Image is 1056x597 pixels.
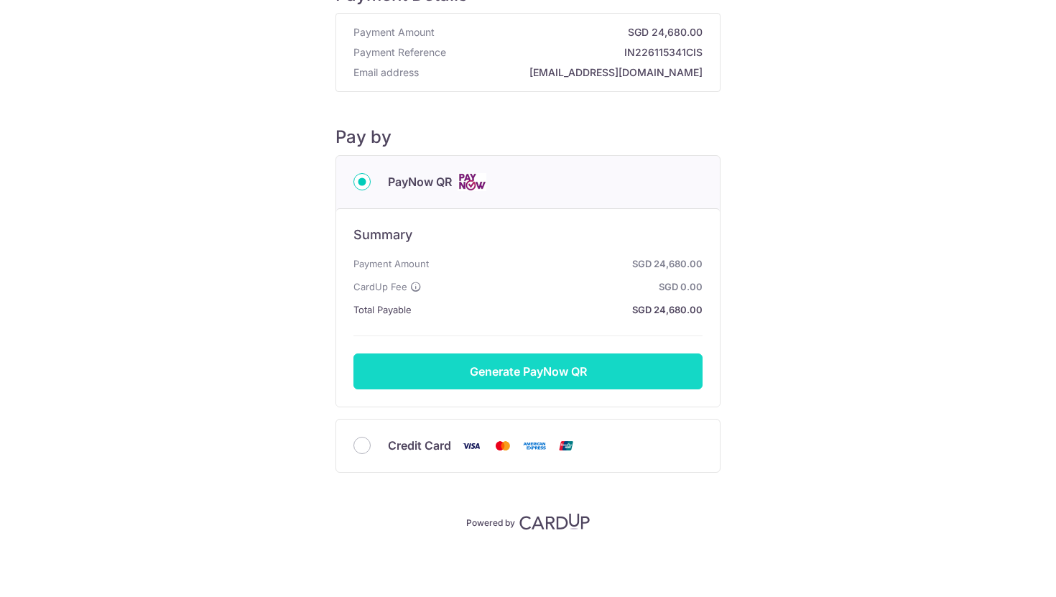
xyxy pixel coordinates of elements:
[353,45,446,60] span: Payment Reference
[552,437,580,455] img: Union Pay
[519,513,590,530] img: CardUp
[353,301,412,318] span: Total Payable
[388,173,452,190] span: PayNow QR
[488,437,517,455] img: Mastercard
[353,437,703,455] div: Credit Card Visa Mastercard American Express Union Pay
[353,255,429,272] span: Payment Amount
[353,25,435,40] span: Payment Amount
[353,226,703,244] h6: Summary
[520,437,549,455] img: American Express
[353,65,419,80] span: Email address
[417,301,703,318] strong: SGD 24,680.00
[452,45,703,60] strong: IN226115341CIS
[440,25,703,40] strong: SGD 24,680.00
[425,65,703,80] strong: [EMAIL_ADDRESS][DOMAIN_NAME]
[427,278,703,295] strong: SGD 0.00
[353,278,407,295] span: CardUp Fee
[353,173,703,191] div: PayNow QR Cards logo
[388,437,451,454] span: Credit Card
[457,437,486,455] img: Visa
[335,126,721,148] h5: Pay by
[435,255,703,272] strong: SGD 24,680.00
[458,173,486,191] img: Cards logo
[353,353,703,389] button: Generate PayNow QR
[466,514,515,529] p: Powered by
